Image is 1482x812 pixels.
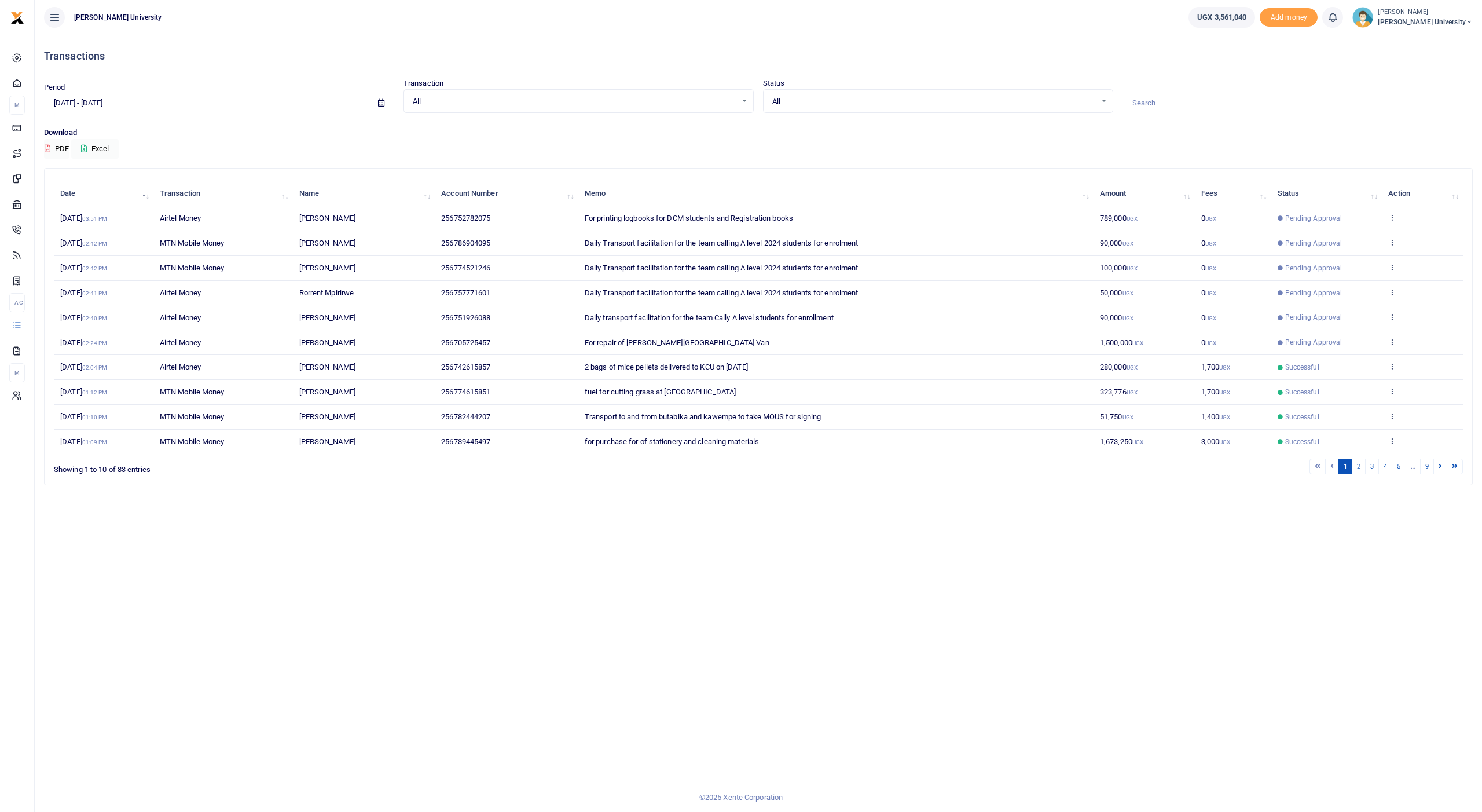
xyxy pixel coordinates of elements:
[441,437,490,446] span: 256789445497
[60,313,107,322] span: [DATE]
[160,338,201,347] span: Airtel Money
[441,288,490,297] span: 256757771601
[299,288,354,297] span: Rorrent Mpirirwe
[441,264,490,272] span: 256774521246
[441,338,490,347] span: 256705725457
[585,437,759,446] span: for purchase for of stationery and cleaning materials
[1132,439,1143,445] small: UGX
[299,239,355,247] span: [PERSON_NAME]
[1285,263,1342,273] span: Pending Approval
[160,264,225,272] span: MTN Mobile Money
[1100,363,1138,371] span: 280,000
[71,139,119,159] button: Excel
[1285,387,1319,397] span: Successful
[1127,215,1138,222] small: UGX
[1392,459,1406,474] a: 5
[1195,181,1271,206] th: Fees: activate to sort column ascending
[54,458,636,476] div: Showing 1 to 10 of 83 entries
[1205,290,1216,297] small: UGX
[1205,265,1216,272] small: UGX
[1285,362,1319,372] span: Successful
[1260,8,1318,27] li: Toup your wallet
[1201,239,1216,247] span: 0
[82,340,108,346] small: 02:24 PM
[1100,288,1133,297] span: 50,000
[69,12,166,23] span: [PERSON_NAME] University
[1122,315,1133,321] small: UGX
[585,239,859,247] span: Daily Transport facilitation for the team calling A level 2024 students for enrolment
[1205,315,1216,321] small: UGX
[160,288,201,297] span: Airtel Money
[441,239,490,247] span: 256786904095
[1100,387,1138,396] span: 323,776
[1205,340,1216,346] small: UGX
[44,127,1473,139] p: Download
[160,363,201,371] span: Airtel Money
[1382,181,1463,206] th: Action: activate to sort column ascending
[9,363,25,382] li: M
[772,96,1096,107] span: All
[585,412,821,421] span: Transport to and from butabika and kawempe to take MOUS for signing
[1378,459,1392,474] a: 4
[160,387,225,396] span: MTN Mobile Money
[1188,7,1255,28] a: UGX 3,561,040
[160,214,201,222] span: Airtel Money
[1201,313,1216,322] span: 0
[1100,412,1133,421] span: 51,750
[1285,312,1342,323] span: Pending Approval
[1100,437,1143,446] span: 1,673,250
[435,181,578,206] th: Account Number: activate to sort column ascending
[44,82,65,93] label: Period
[299,363,355,371] span: [PERSON_NAME]
[1094,181,1195,206] th: Amount: activate to sort column ascending
[585,313,834,322] span: Daily transport facilitation for the team Cally A level students for enrollment
[153,181,293,206] th: Transaction: activate to sort column ascending
[1219,364,1230,371] small: UGX
[441,313,490,322] span: 256751926088
[1201,338,1216,347] span: 0
[1352,7,1373,28] img: profile-user
[763,78,785,89] label: Status
[82,364,108,371] small: 02:04 PM
[1205,240,1216,247] small: UGX
[160,412,225,421] span: MTN Mobile Money
[1285,238,1342,248] span: Pending Approval
[60,288,107,297] span: [DATE]
[82,265,108,272] small: 02:42 PM
[82,439,108,445] small: 01:09 PM
[299,437,355,446] span: [PERSON_NAME]
[1285,437,1319,447] span: Successful
[160,313,201,322] span: Airtel Money
[160,437,225,446] span: MTN Mobile Money
[44,50,1473,63] h4: Transactions
[54,181,153,206] th: Date: activate to sort column descending
[299,338,355,347] span: [PERSON_NAME]
[44,139,69,159] button: PDF
[299,387,355,396] span: [PERSON_NAME]
[1201,214,1216,222] span: 0
[441,387,490,396] span: 256774615851
[403,78,443,89] label: Transaction
[60,338,107,347] span: [DATE]
[1100,313,1133,322] span: 90,000
[1271,181,1382,206] th: Status: activate to sort column ascending
[1378,8,1473,17] small: [PERSON_NAME]
[1205,215,1216,222] small: UGX
[1201,437,1231,446] span: 3,000
[1201,264,1216,272] span: 0
[1352,459,1366,474] a: 2
[292,181,435,206] th: Name: activate to sort column ascending
[578,181,1094,206] th: Memo: activate to sort column ascending
[1365,459,1379,474] a: 3
[1219,389,1230,396] small: UGX
[1219,414,1230,420] small: UGX
[441,412,490,421] span: 256782444207
[1127,265,1138,272] small: UGX
[1100,338,1143,347] span: 1,500,000
[82,315,108,321] small: 02:40 PM
[82,215,108,222] small: 03:51 PM
[1201,387,1231,396] span: 1,700
[82,414,108,420] small: 01:10 PM
[1285,288,1342,298] span: Pending Approval
[1184,7,1260,28] li: Wallet ballance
